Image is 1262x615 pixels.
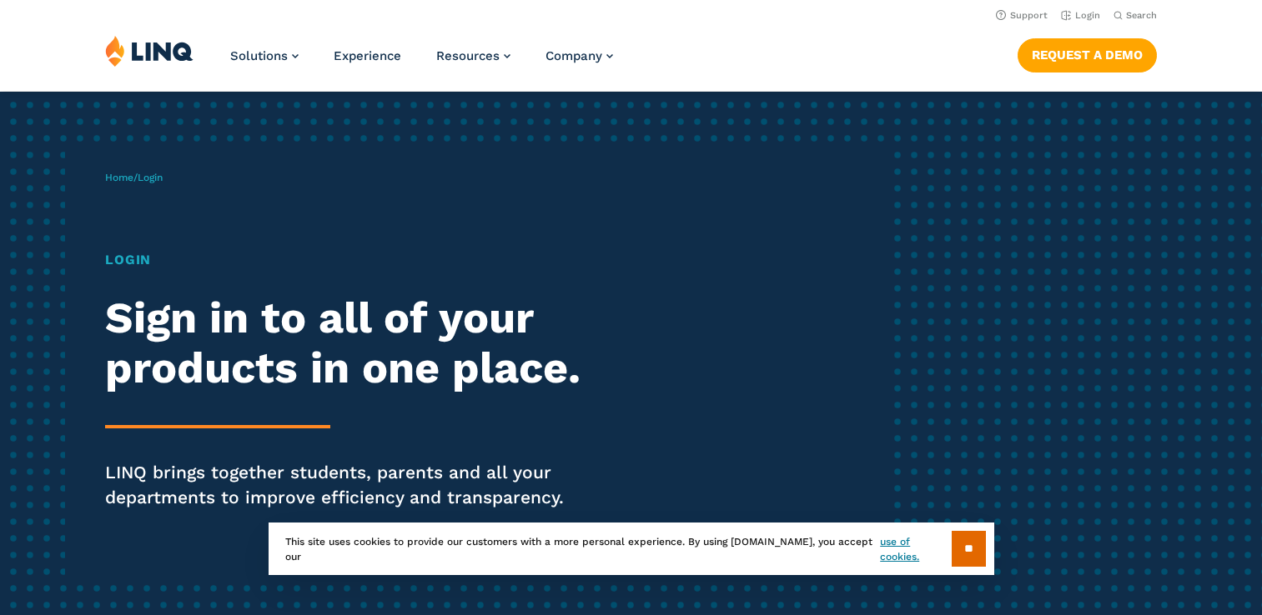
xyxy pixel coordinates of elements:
a: Resources [436,48,510,63]
span: Solutions [230,48,288,63]
a: Request a Demo [1018,38,1157,72]
a: Company [546,48,613,63]
a: Support [996,10,1048,21]
a: Experience [334,48,401,63]
p: LINQ brings together students, parents and all your departments to improve efficiency and transpa... [105,460,591,510]
nav: Button Navigation [1018,35,1157,72]
span: / [105,172,163,183]
a: use of cookies. [880,534,951,564]
span: Login [138,172,163,183]
span: Company [546,48,602,63]
img: LINQ | K‑12 Software [105,35,194,67]
a: Home [105,172,133,183]
h2: Sign in to all of your products in one place. [105,293,591,393]
span: Search [1126,10,1157,21]
h1: Login [105,250,591,270]
a: Login [1061,10,1100,21]
span: Resources [436,48,500,63]
nav: Primary Navigation [230,35,613,90]
a: Solutions [230,48,299,63]
button: Open Search Bar [1114,9,1157,22]
div: This site uses cookies to provide our customers with a more personal experience. By using [DOMAIN... [269,522,994,575]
